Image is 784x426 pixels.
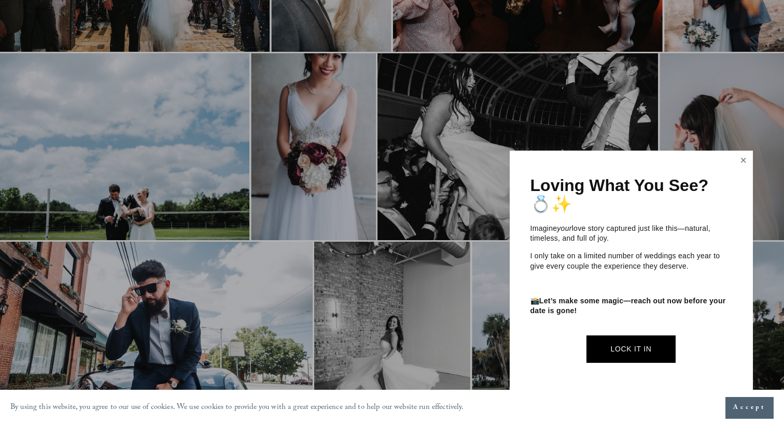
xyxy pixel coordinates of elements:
button: Accept [725,397,774,419]
p: By using this website, you agree to our use of cookies. We use cookies to provide you with a grea... [10,401,464,416]
p: Imagine love story captured just like this—natural, timeless, and full of joy. [530,224,732,244]
a: Close [736,152,751,169]
em: your [557,224,571,232]
span: Accept [733,403,766,413]
a: Lock It In [586,335,675,363]
p: 📸 [530,296,732,316]
h1: Loving What You See? 💍✨ [530,177,732,213]
p: I only take on a limited number of weddings each year to give every couple the experience they de... [530,251,732,271]
strong: Let’s make some magic—reach out now before your date is gone! [530,297,728,315]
